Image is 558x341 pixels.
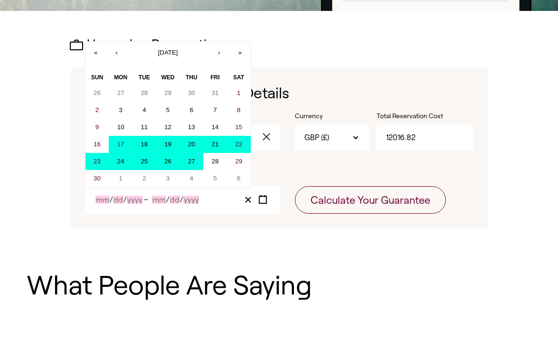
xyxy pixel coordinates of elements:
[180,153,203,170] button: November 27, 2025
[212,158,219,165] abbr: November 28, 2025
[164,123,171,131] abbr: November 12, 2025
[235,141,242,148] abbr: November 22, 2025
[241,193,255,206] button: Clear value
[188,141,195,148] abbr: November 20, 2025
[227,153,251,170] button: November 29, 2025
[123,196,127,204] span: /
[156,102,180,119] button: November 5, 2025
[237,175,240,182] abbr: December 6, 2025
[213,175,217,182] abbr: December 5, 2025
[180,102,203,119] button: November 6, 2025
[203,170,227,187] button: December 5, 2025
[210,74,219,81] abbr: Friday
[132,85,156,102] button: October 28, 2025
[188,158,195,165] abbr: November 27, 2025
[230,42,251,63] button: »
[227,119,251,136] button: November 15, 2025
[227,136,251,153] button: November 22, 2025
[132,153,156,170] button: November 25, 2025
[180,196,183,204] span: /
[109,170,132,187] button: December 1, 2025
[141,141,148,148] abbr: November 18, 2025
[141,89,148,96] abbr: October 28, 2025
[127,42,209,63] button: [DATE]
[295,186,446,214] button: Calculate Your Guarantee
[85,102,109,119] button: November 2, 2025
[119,106,122,114] abbr: November 3, 2025
[164,89,171,96] abbr: October 29, 2025
[227,85,251,102] button: November 1, 2025
[127,196,142,204] input: Year
[180,170,203,187] button: December 4, 2025
[203,153,227,170] button: November 28, 2025
[233,74,244,81] abbr: Saturday
[183,196,199,204] input: Year
[94,141,101,148] abbr: November 16, 2025
[203,136,227,153] button: November 21, 2025
[95,106,99,114] abbr: November 2, 2025
[85,85,109,102] button: October 26, 2025
[203,119,227,136] button: November 14, 2025
[141,158,148,165] abbr: November 25, 2025
[260,125,280,151] button: clear value
[110,196,113,204] span: /
[255,193,270,206] button: Toggle calendar
[212,123,219,131] abbr: November 14, 2025
[295,112,369,121] label: Currency
[158,49,178,56] span: [DATE]
[188,123,195,131] abbr: November 13, 2025
[156,153,180,170] button: November 26, 2025
[190,175,193,182] abbr: December 4, 2025
[186,74,198,81] abbr: Thursday
[170,196,180,204] input: Day
[156,119,180,136] button: November 12, 2025
[180,85,203,102] button: October 30, 2025
[27,271,531,300] h1: What People Are Saying
[235,158,242,165] abbr: November 29, 2025
[94,89,101,96] abbr: October 26, 2025
[132,119,156,136] button: November 11, 2025
[113,196,123,204] input: Day
[180,119,203,136] button: November 13, 2025
[132,170,156,187] button: December 2, 2025
[109,153,132,170] button: November 24, 2025
[203,102,227,119] button: November 7, 2025
[117,89,124,96] abbr: October 27, 2025
[227,102,251,119] button: November 8, 2025
[106,42,127,63] button: ‹
[85,119,109,136] button: November 9, 2025
[209,42,230,63] button: ›
[304,133,329,143] span: GBP (£)
[156,85,180,102] button: October 29, 2025
[212,89,219,96] abbr: October 31, 2025
[119,175,122,182] abbr: December 1, 2025
[166,175,170,182] abbr: December 3, 2025
[164,141,171,148] abbr: November 19, 2025
[141,123,148,131] abbr: November 11, 2025
[85,83,473,104] h1: Enter Your Reservation Details
[213,106,217,114] abbr: November 7, 2025
[94,175,101,182] abbr: November 30, 2025
[180,136,203,153] button: November 20, 2025
[117,123,124,131] abbr: November 10, 2025
[237,89,240,96] abbr: November 1, 2025
[237,106,240,114] abbr: November 8, 2025
[109,85,132,102] button: October 27, 2025
[95,123,99,131] abbr: November 9, 2025
[190,106,193,114] abbr: November 6, 2025
[156,136,180,153] button: November 19, 2025
[166,196,170,204] span: /
[109,102,132,119] button: November 3, 2025
[85,170,109,187] button: November 30, 2025
[144,196,151,204] span: –
[85,136,109,153] button: November 16, 2025
[377,125,473,151] input: Total Reservation Cost
[132,136,156,153] button: November 18, 2025
[142,106,146,114] abbr: November 4, 2025
[94,158,101,165] abbr: November 23, 2025
[227,170,251,187] button: December 6, 2025
[166,106,170,114] abbr: November 5, 2025
[117,141,124,148] abbr: November 17, 2025
[85,42,106,63] button: «
[85,153,109,170] button: November 23, 2025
